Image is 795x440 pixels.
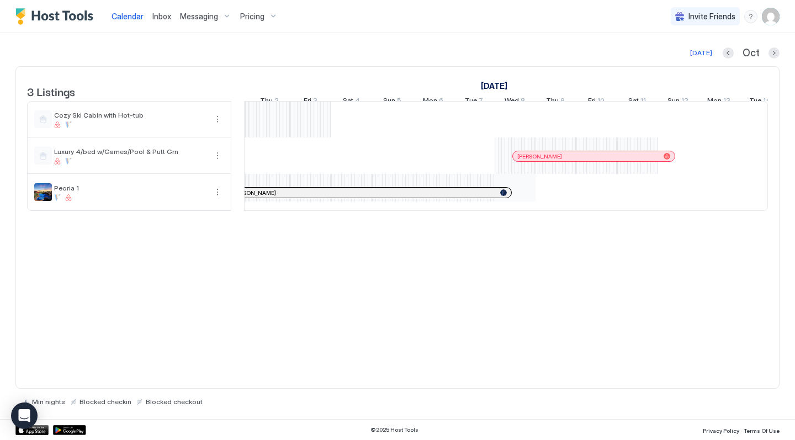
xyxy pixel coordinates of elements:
span: 9 [560,96,565,108]
span: Privacy Policy [703,427,739,434]
a: October 13, 2025 [704,94,733,110]
span: 11 [640,96,646,108]
span: Invite Friends [688,12,735,22]
span: Cozy Ski Cabin with Hot-tub [54,111,206,119]
span: Pricing [240,12,264,22]
div: User profile [762,8,780,25]
span: 4 [355,96,360,108]
span: 12 [681,96,688,108]
a: October 6, 2025 [420,94,446,110]
span: 8 [521,96,525,108]
span: [PERSON_NAME] [517,153,562,160]
span: Terms Of Use [744,427,780,434]
button: More options [211,113,224,126]
span: Mon [707,96,722,108]
span: Fri [588,96,596,108]
a: Google Play Store [53,425,86,435]
div: Open Intercom Messenger [11,402,38,429]
button: Previous month [723,47,734,59]
a: October 3, 2025 [301,94,320,110]
span: Tue [749,96,761,108]
span: 7 [479,96,483,108]
span: Sun [667,96,680,108]
span: Sun [383,96,395,108]
span: 5 [397,96,401,108]
span: Wed [505,96,519,108]
span: Thu [260,96,273,108]
a: Privacy Policy [703,424,739,436]
a: October 11, 2025 [626,94,649,110]
a: October 5, 2025 [380,94,404,110]
span: Min nights [32,397,65,406]
span: Thu [546,96,559,108]
button: More options [211,185,224,199]
span: Blocked checkin [79,397,131,406]
div: menu [211,149,224,162]
button: Next month [768,47,780,59]
a: Host Tools Logo [15,8,98,25]
a: October 10, 2025 [585,94,607,110]
div: menu [744,10,757,23]
span: Fri [304,96,311,108]
span: Inbox [152,12,171,21]
div: [DATE] [690,48,712,58]
span: 3 [313,96,317,108]
span: Mon [423,96,437,108]
span: 14 [763,96,771,108]
div: menu [211,185,224,199]
a: October 8, 2025 [502,94,528,110]
span: 3 Listings [27,83,75,99]
span: Blocked checkout [146,397,203,406]
span: 10 [597,96,605,108]
div: menu [211,113,224,126]
span: 2 [274,96,279,108]
span: Luxury 4/bed w/Games/Pool & Putt Grn [54,147,206,156]
button: More options [211,149,224,162]
a: October 14, 2025 [746,94,773,110]
span: [PERSON_NAME] [231,189,276,197]
a: October 1, 2025 [478,78,510,94]
a: App Store [15,425,49,435]
span: © 2025 Host Tools [370,426,418,433]
span: Sat [628,96,639,108]
span: Oct [743,47,760,60]
a: October 4, 2025 [340,94,363,110]
span: Sat [343,96,353,108]
span: Calendar [112,12,144,21]
button: [DATE] [688,46,714,60]
span: 13 [723,96,730,108]
a: October 12, 2025 [665,94,691,110]
a: October 2, 2025 [257,94,282,110]
span: Messaging [180,12,218,22]
a: October 9, 2025 [543,94,568,110]
div: listing image [34,183,52,201]
a: Calendar [112,10,144,22]
span: Tue [465,96,477,108]
a: Terms Of Use [744,424,780,436]
a: October 7, 2025 [462,94,486,110]
span: Peoria 1 [54,184,206,192]
span: 6 [439,96,443,108]
a: Inbox [152,10,171,22]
